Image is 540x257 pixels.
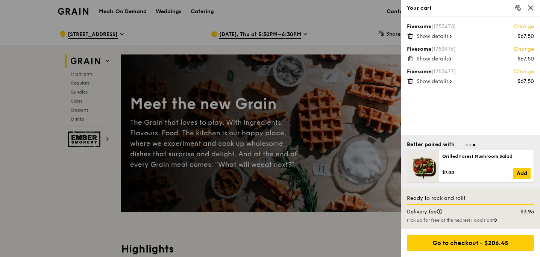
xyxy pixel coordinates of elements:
a: Add [513,168,531,179]
div: $3.95 [505,208,539,216]
a: Change [514,45,534,53]
div: $67.50 [517,33,534,40]
div: $67.50 [517,55,534,63]
div: Fivesome [407,68,534,76]
span: Show details [417,78,449,85]
div: $67.50 [517,78,534,85]
span: Go to slide 3 [473,144,475,146]
div: Fivesome [407,45,534,53]
div: Pick up for free at the nearest Food Point [407,217,534,223]
div: Grilled Forest Mushroom Salad [442,153,531,159]
div: Delivery fee [402,208,505,216]
div: $7.00 [442,169,513,175]
span: Show details [417,56,449,62]
a: Change [514,23,534,30]
div: Go to checkout - $206.45 [407,235,534,251]
span: (1753477) [431,68,456,75]
span: (1753475) [431,23,456,30]
span: Show details [417,33,449,39]
div: Better paired with [407,141,455,148]
a: Change [514,68,534,76]
div: Your cart [407,5,534,12]
span: Go to slide 2 [469,144,472,146]
div: Ready to rock and roll! [407,195,534,202]
span: Go to slide 1 [466,144,468,146]
span: (1753476) [431,46,456,52]
div: Fivesome [407,23,534,30]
